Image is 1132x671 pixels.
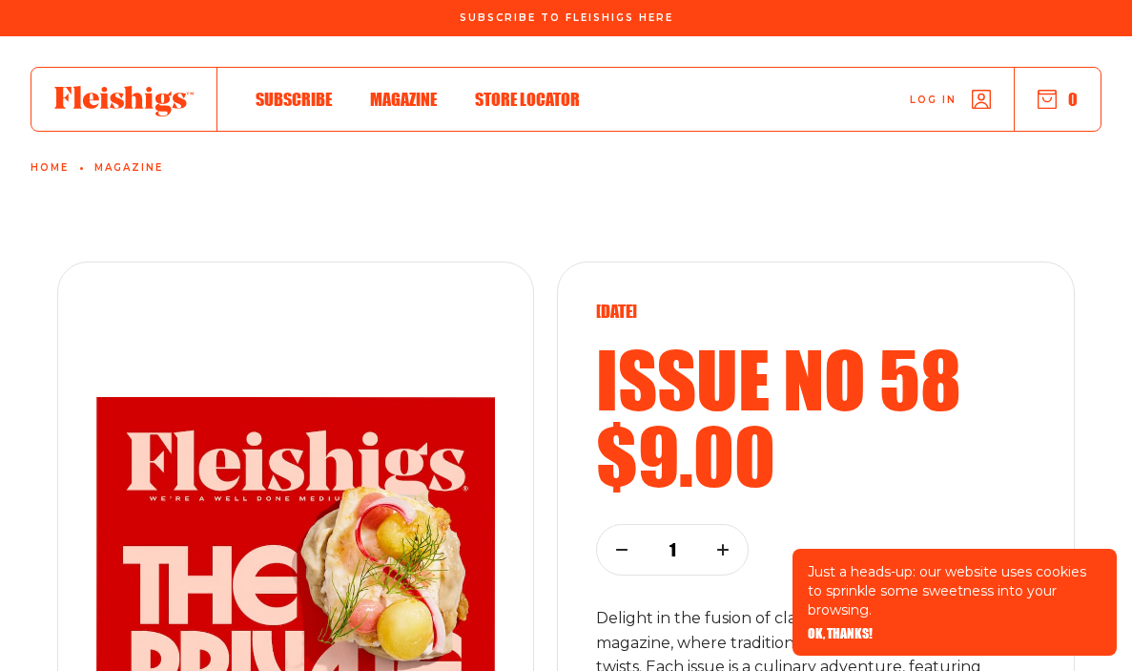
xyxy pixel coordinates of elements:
[475,89,580,110] span: Store locator
[596,341,1036,417] h2: Issue no 58
[475,86,580,112] a: Store locator
[910,90,991,109] a: Log in
[596,417,1036,493] h2: $9.00
[808,562,1101,619] p: Just a heads-up: our website uses cookies to sprinkle some sweetness into your browsing.
[456,12,677,22] a: Subscribe To Fleishigs Here
[256,86,332,112] a: Subscribe
[808,627,873,640] button: OK, THANKS!
[31,162,69,174] a: Home
[660,539,685,560] p: 1
[370,89,437,110] span: Magazine
[596,301,1036,322] p: [DATE]
[910,93,957,107] span: Log in
[256,89,332,110] span: Subscribe
[370,86,437,112] a: Magazine
[94,162,163,174] a: Magazine
[460,12,673,24] span: Subscribe To Fleishigs Here
[1038,89,1078,110] button: 0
